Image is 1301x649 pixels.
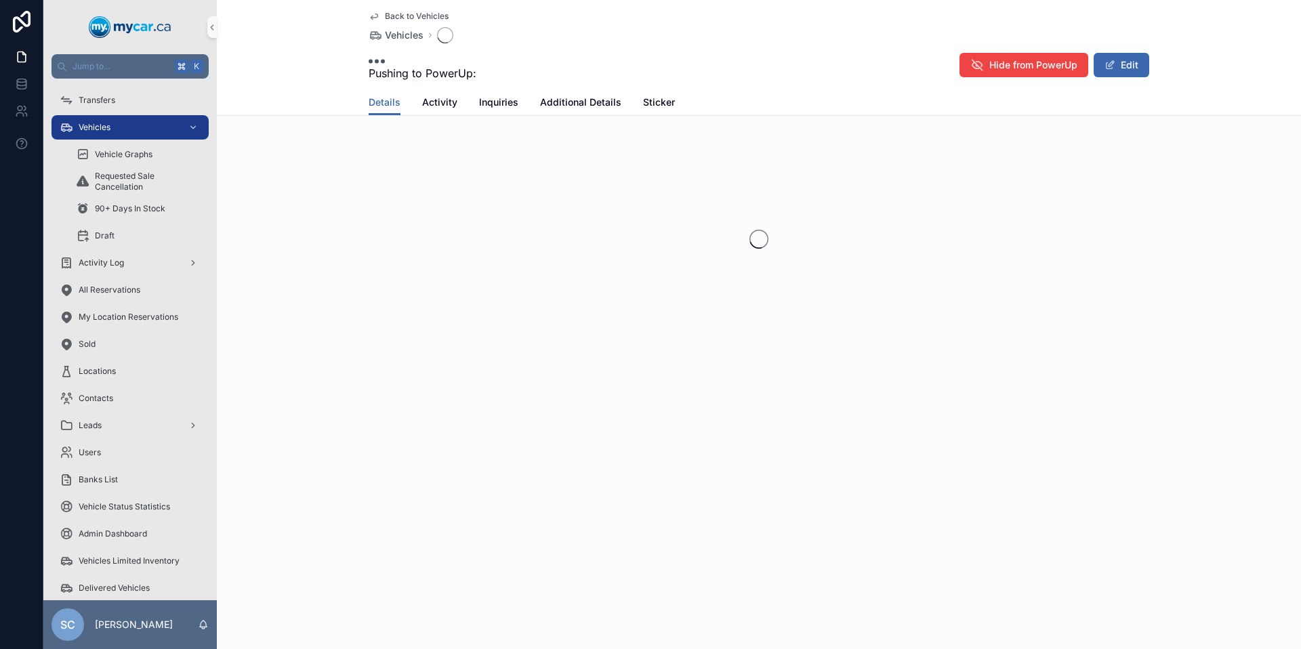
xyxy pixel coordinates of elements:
span: Leads [79,420,102,431]
a: Additional Details [540,90,621,117]
button: Edit [1094,53,1149,77]
a: Vehicles Limited Inventory [51,549,209,573]
span: Vehicle Status Statistics [79,501,170,512]
span: Vehicles [79,122,110,133]
img: App logo [89,16,171,38]
a: Back to Vehicles [369,11,449,22]
span: Jump to... [73,61,169,72]
a: Banks List [51,467,209,492]
a: Sticker [643,90,675,117]
a: Admin Dashboard [51,522,209,546]
a: Transfers [51,88,209,112]
span: Vehicles Limited Inventory [79,556,180,566]
a: Inquiries [479,90,518,117]
span: Delivered Vehicles [79,583,150,593]
span: Users [79,447,101,458]
a: Sold [51,332,209,356]
a: Leads [51,413,209,438]
span: Sold [79,339,96,350]
button: Jump to...K [51,54,209,79]
span: Contacts [79,393,113,404]
a: Activity [422,90,457,117]
a: Delivered Vehicles [51,576,209,600]
span: Transfers [79,95,115,106]
span: Banks List [79,474,118,485]
span: Details [369,96,400,109]
span: Inquiries [479,96,518,109]
span: Vehicles [385,28,424,42]
span: Draft [95,230,115,241]
span: Back to Vehicles [385,11,449,22]
a: My Location Reservations [51,305,209,329]
div: scrollable content [43,79,217,600]
span: Hide from PowerUp [989,58,1077,72]
span: Pushing to PowerUp: [369,65,476,81]
span: Locations [79,366,116,377]
a: 90+ Days In Stock [68,196,209,221]
span: All Reservations [79,285,140,295]
a: Vehicles [51,115,209,140]
span: 90+ Days In Stock [95,203,165,214]
span: My Location Reservations [79,312,178,322]
a: Vehicle Graphs [68,142,209,167]
button: Hide from PowerUp [959,53,1088,77]
a: Vehicles [369,28,424,42]
span: Vehicle Graphs [95,149,152,160]
a: Requested Sale Cancellation [68,169,209,194]
a: Details [369,90,400,116]
a: Draft [68,224,209,248]
a: All Reservations [51,278,209,302]
a: Locations [51,359,209,383]
a: Users [51,440,209,465]
span: K [191,61,202,72]
span: Sticker [643,96,675,109]
span: SC [60,616,75,633]
span: Activity Log [79,257,124,268]
span: Requested Sale Cancellation [95,171,195,192]
a: Contacts [51,386,209,411]
a: Activity Log [51,251,209,275]
span: Additional Details [540,96,621,109]
span: Admin Dashboard [79,528,147,539]
a: Vehicle Status Statistics [51,495,209,519]
p: [PERSON_NAME] [95,618,173,631]
span: Activity [422,96,457,109]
